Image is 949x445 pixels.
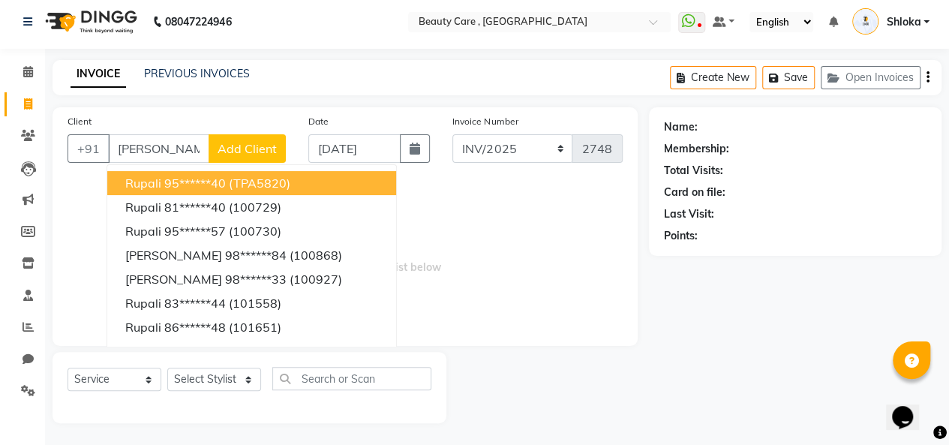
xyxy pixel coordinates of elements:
[68,115,92,128] label: Client
[290,248,342,263] span: (100868)
[165,1,231,43] b: 08047224946
[664,163,723,179] div: Total Visits:
[125,344,253,359] span: [PERSON_NAME] Expo
[821,66,920,89] button: Open Invoices
[452,115,518,128] label: Invoice Number
[229,320,281,335] span: (101651)
[144,67,250,80] a: PREVIOUS INVOICES
[664,206,714,222] div: Last Visit:
[218,141,277,156] span: Add Client
[308,115,329,128] label: Date
[125,272,222,287] span: [PERSON_NAME]
[38,1,141,43] img: logo
[229,176,290,191] span: (TPA5820)
[68,134,110,163] button: +91
[68,181,623,331] span: Select & add items from the list below
[125,296,161,311] span: Rupali
[670,66,756,89] button: Create New
[852,8,878,35] img: Shloka
[209,134,286,163] button: Add Client
[320,344,373,359] span: (102237)
[762,66,815,89] button: Save
[125,320,161,335] span: Rupali
[108,134,209,163] input: Search by Name/Mobile/Email/Code
[71,61,126,88] a: INVOICE
[664,141,729,157] div: Membership:
[229,224,281,239] span: (100730)
[125,248,222,263] span: [PERSON_NAME]
[886,14,920,30] span: Shloka
[125,200,161,215] span: Rupali
[664,185,725,200] div: Card on file:
[290,272,342,287] span: (100927)
[229,200,281,215] span: (100729)
[125,176,161,191] span: Rupali
[664,228,698,244] div: Points:
[125,224,161,239] span: Rupali
[272,367,431,390] input: Search or Scan
[886,385,934,430] iframe: chat widget
[664,119,698,135] div: Name:
[229,296,281,311] span: (101558)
